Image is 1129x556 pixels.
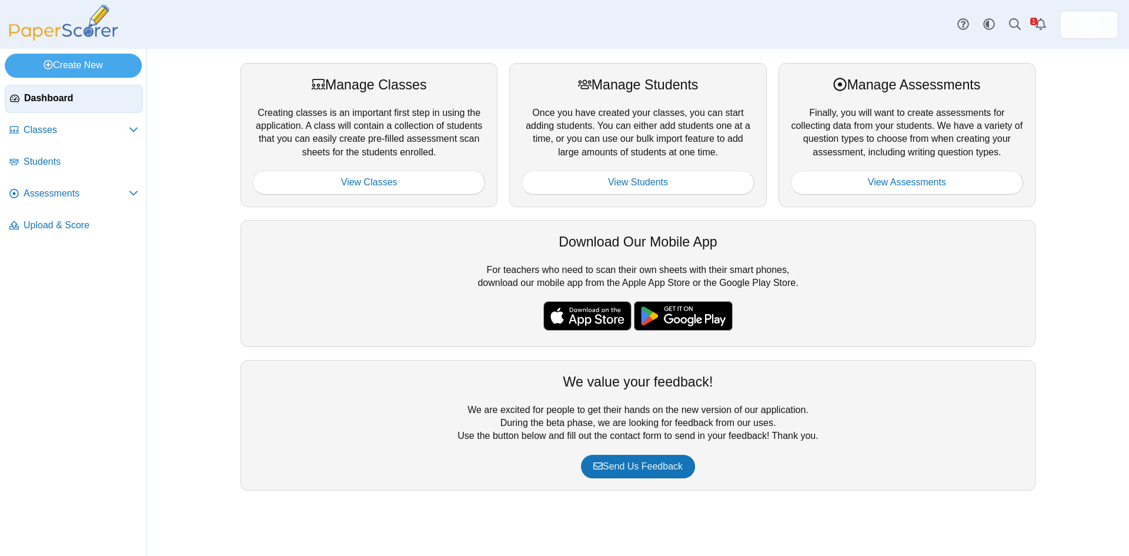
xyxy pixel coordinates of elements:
[791,75,1023,94] div: Manage Assessments
[593,461,683,471] span: Send Us Feedback
[253,372,1023,391] div: We value your feedback!
[5,180,143,208] a: Assessments
[5,5,122,41] img: PaperScorer
[1080,15,1098,34] img: ps.FtIRDuy1UXOak3eh
[5,116,143,145] a: Classes
[634,301,733,331] img: google-play-badge.png
[5,148,143,177] a: Students
[241,220,1036,347] div: For teachers who need to scan their own sheets with their smart phones, download our mobile app f...
[522,171,754,194] a: View Students
[1080,15,1098,34] span: Andrew Schweitzer
[253,171,485,194] a: View Classes
[253,232,1023,251] div: Download Our Mobile App
[24,155,138,168] span: Students
[253,75,485,94] div: Manage Classes
[779,63,1036,207] div: Finally, you will want to create assessments for collecting data from your students. We have a va...
[5,85,143,113] a: Dashboard
[5,212,143,240] a: Upload & Score
[24,124,129,136] span: Classes
[241,360,1036,491] div: We are excited for people to get their hands on the new version of our application. During the be...
[791,171,1023,194] a: View Assessments
[5,54,142,77] a: Create New
[1060,11,1118,39] a: ps.FtIRDuy1UXOak3eh
[1028,12,1054,38] a: Alerts
[24,187,129,200] span: Assessments
[522,75,754,94] div: Manage Students
[509,63,766,207] div: Once you have created your classes, you can start adding students. You can either add students on...
[543,301,632,331] img: apple-store-badge.svg
[24,219,138,232] span: Upload & Score
[5,32,122,42] a: PaperScorer
[24,92,138,105] span: Dashboard
[581,455,695,478] a: Send Us Feedback
[241,63,497,207] div: Creating classes is an important first step in using the application. A class will contain a coll...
